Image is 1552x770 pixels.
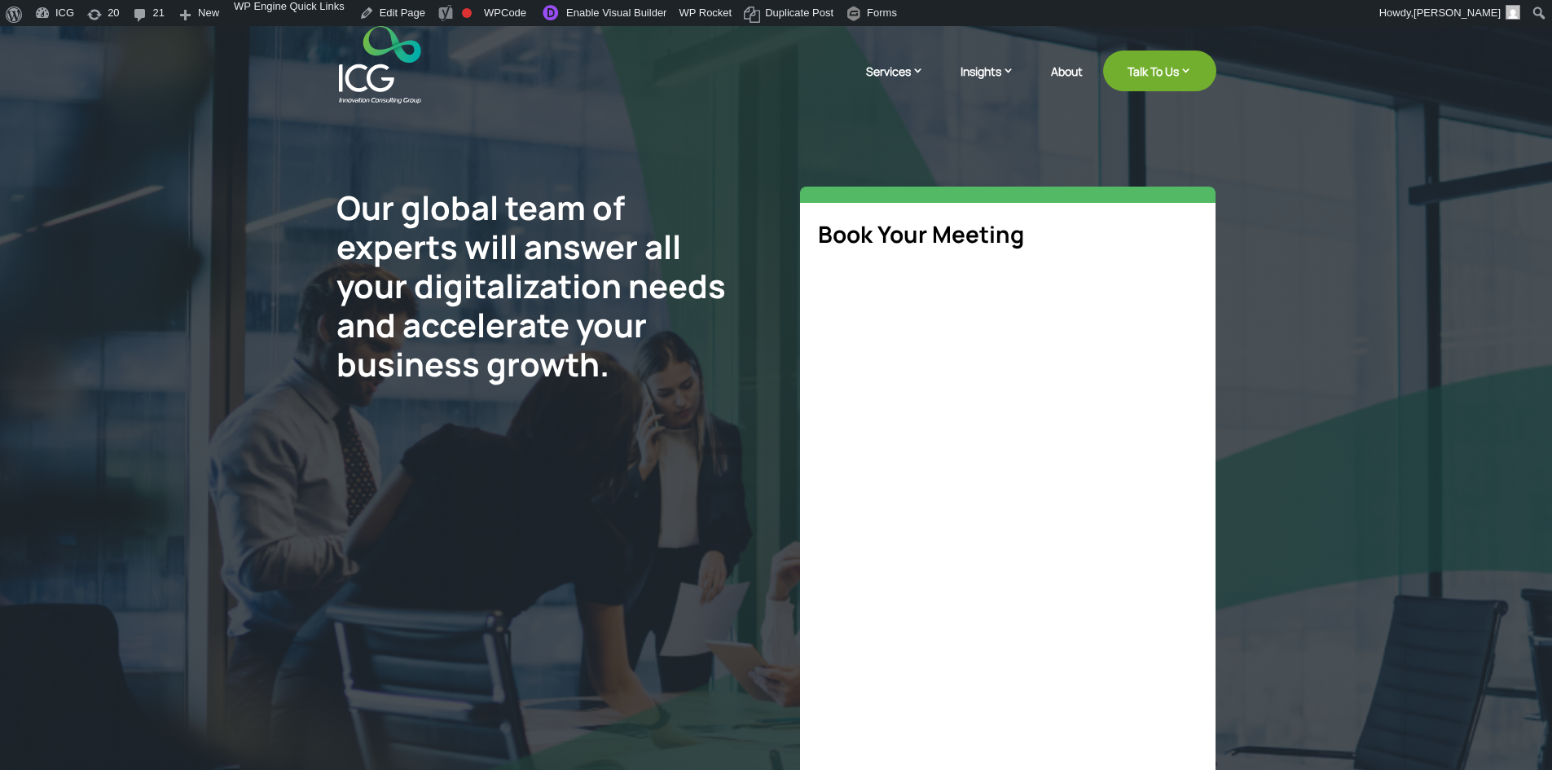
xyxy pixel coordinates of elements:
[1414,7,1501,19] span: [PERSON_NAME]
[818,221,1198,257] h5: Book Your Meeting
[866,63,940,103] a: Services
[867,7,897,33] span: Forms
[961,63,1031,103] a: Insights
[1103,51,1216,91] a: Talk To Us
[336,185,726,386] span: Our global team of experts will answer all your digitalization needs and accelerate your business...
[1281,594,1552,770] iframe: Chat Widget
[1051,65,1083,103] a: About
[765,7,833,33] span: Duplicate Post
[462,8,472,18] div: Needs improvement
[339,26,421,103] img: ICG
